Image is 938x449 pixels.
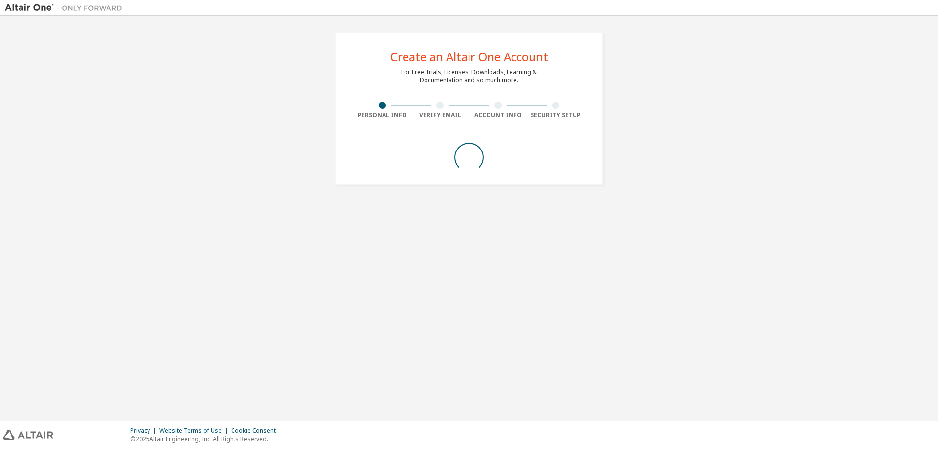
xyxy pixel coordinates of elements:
[527,111,585,119] div: Security Setup
[401,68,537,84] div: For Free Trials, Licenses, Downloads, Learning & Documentation and so much more.
[411,111,469,119] div: Verify Email
[469,111,527,119] div: Account Info
[231,427,281,435] div: Cookie Consent
[390,51,548,63] div: Create an Altair One Account
[3,430,53,440] img: altair_logo.svg
[130,427,159,435] div: Privacy
[353,111,411,119] div: Personal Info
[159,427,231,435] div: Website Terms of Use
[130,435,281,443] p: © 2025 Altair Engineering, Inc. All Rights Reserved.
[5,3,127,13] img: Altair One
